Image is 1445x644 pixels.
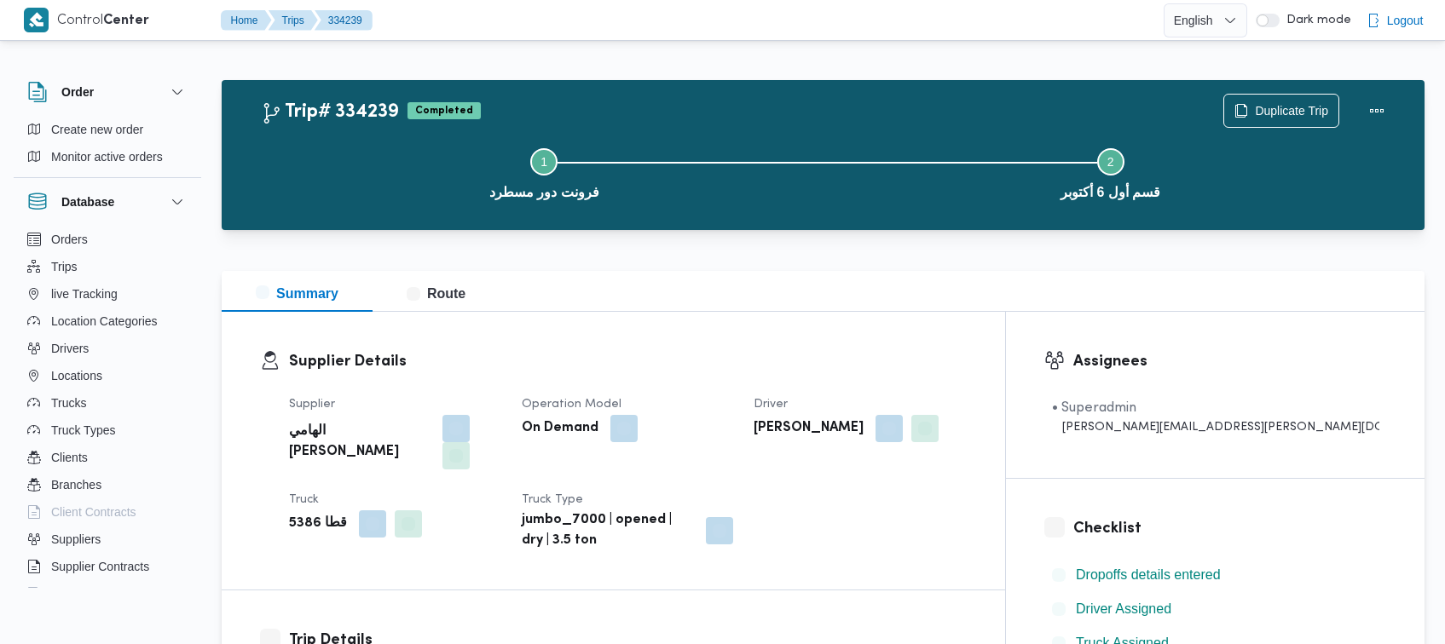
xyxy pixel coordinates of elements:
button: Location Categories [20,308,194,335]
h3: Database [61,192,114,212]
span: Truck Types [51,420,115,440]
span: Location Categories [51,311,158,331]
span: Monitor active orders [51,147,163,167]
button: Drivers [20,335,194,362]
span: Driver [754,399,788,410]
span: Supplier Contracts [51,556,149,577]
span: Devices [51,584,94,604]
button: Supplier Contracts [20,553,194,580]
button: Orders [20,226,194,253]
span: Drivers [51,338,89,359]
span: Driver Assigned [1076,601,1171,616]
h3: Order [61,82,94,102]
button: Actions [1360,94,1394,128]
button: Logout [1360,3,1431,37]
span: Orders [51,229,88,250]
b: jumbo_7000 | opened | dry | 3.5 ton [522,510,695,551]
span: live Tracking [51,284,118,304]
span: فرونت دور مسطرد [489,182,599,203]
button: Clients [20,444,194,471]
button: Database [27,192,188,212]
span: Trucks [51,393,86,413]
div: • Superadmin [1052,398,1379,418]
span: 2 [1107,155,1114,169]
b: [PERSON_NAME] [754,418,864,439]
span: Truck [289,494,319,505]
img: X8yXhbKr1z7QwAAAABJRU5ErkJggg== [24,8,49,32]
button: Duplicate Trip [1223,94,1339,128]
span: 1 [540,155,547,169]
button: Branches [20,471,194,498]
span: Branches [51,474,101,495]
button: Create new order [20,116,194,143]
b: Completed [415,106,473,116]
span: Dropoffs details entered [1076,567,1221,582]
span: • Superadmin mohamed.nabil@illa.com.eg [1052,398,1379,436]
span: Operation Model [522,399,621,410]
button: Dropoffs details entered [1045,561,1386,589]
span: Driver Assigned [1076,599,1171,619]
span: Create new order [51,119,143,140]
h3: Assignees [1073,350,1386,373]
button: Driver Assigned [1045,595,1386,623]
button: 334239 [315,10,373,31]
span: Logout [1387,10,1424,31]
span: Clients [51,447,88,468]
button: Client Contracts [20,498,194,526]
button: Devices [20,580,194,607]
span: Suppliers [51,529,101,549]
h3: Supplier Details [289,350,967,373]
span: Duplicate Trip [1255,101,1328,121]
b: Center [103,14,149,27]
span: Dark mode [1280,14,1351,27]
span: Route [407,286,465,301]
span: Summary [256,286,338,301]
span: Client Contracts [51,502,136,522]
button: Home [221,10,272,31]
button: Order [27,82,188,102]
b: الهامي [PERSON_NAME] [289,422,431,463]
button: فرونت دور مسطرد [261,128,828,216]
button: Locations [20,362,194,389]
button: Trucks [20,389,194,417]
h2: Trip# 334239 [261,101,399,124]
button: Suppliers [20,526,194,553]
span: Trips [51,256,78,277]
button: live Tracking [20,280,194,308]
h3: Checklist [1073,517,1386,540]
b: قطا 5386 [289,514,347,534]
button: قسم أول 6 أكتوبر [828,128,1395,216]
button: Truck Types [20,417,194,444]
span: Completed [407,102,481,119]
span: قسم أول 6 أكتوبر [1061,182,1160,203]
div: Database [14,226,201,595]
button: Monitor active orders [20,143,194,170]
span: Dropoffs details entered [1076,565,1221,585]
div: [PERSON_NAME][EMAIL_ADDRESS][PERSON_NAME][DOMAIN_NAME] [1052,418,1379,436]
div: Order [14,116,201,177]
b: On Demand [522,418,598,439]
button: Trips [20,253,194,280]
span: Truck Type [522,494,583,505]
span: Supplier [289,399,335,410]
button: Trips [269,10,318,31]
span: Locations [51,365,102,386]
